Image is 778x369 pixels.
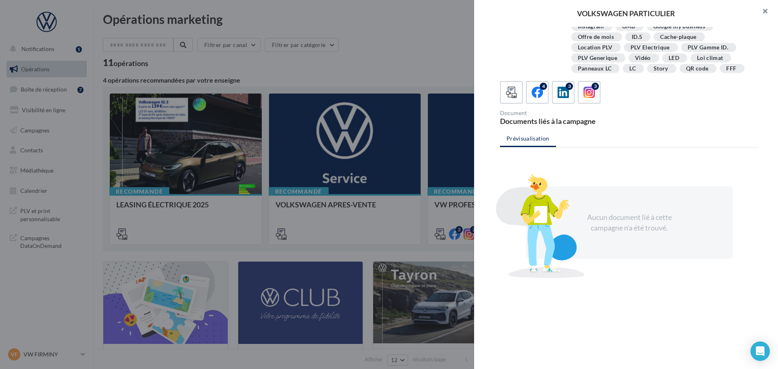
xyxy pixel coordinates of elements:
div: LC [629,66,636,72]
div: 3 [592,83,599,90]
div: LED [669,55,679,61]
div: Aucun document lié à cette campagne n'a été trouvé. [578,212,681,233]
div: Google my business [653,23,705,30]
div: 3 [566,83,573,90]
div: Loi climat [697,55,723,61]
div: Cache-plaque [660,34,696,40]
div: Story [654,66,668,72]
div: GMB [622,23,635,30]
div: Document [500,110,626,116]
div: PLV Electrique [631,45,670,51]
div: Vidéo [635,55,651,61]
div: Location PLV [578,45,613,51]
div: Instagram [578,23,604,30]
div: QR code [686,66,708,72]
div: VOLKSWAGEN PARTICULIER [487,10,765,17]
div: FFF [726,66,736,72]
div: Offre de mois [578,34,614,40]
div: PLV Gamme ID. [688,45,729,51]
div: 4 [540,83,547,90]
div: Panneaux LC [578,66,612,72]
div: PLV Generique [578,55,618,61]
div: Open Intercom Messenger [750,341,770,361]
div: Documents liés à la campagne [500,117,626,125]
div: ID.5 [632,34,642,40]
